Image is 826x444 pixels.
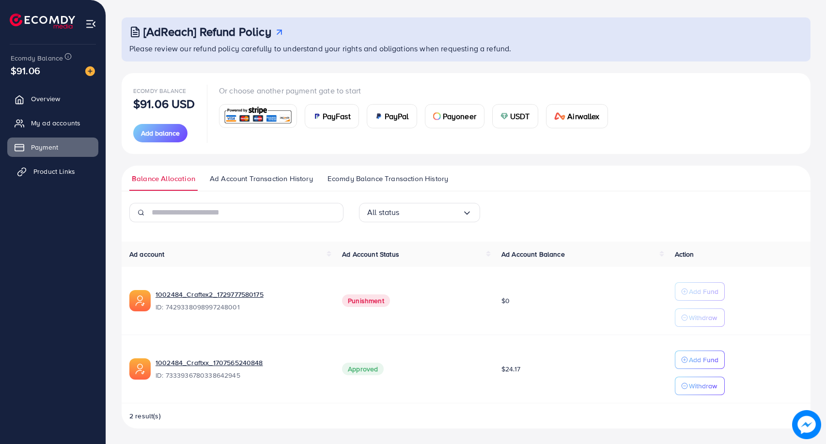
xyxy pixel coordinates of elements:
[31,94,60,104] span: Overview
[385,110,409,122] span: PayPal
[313,112,321,120] img: card
[567,110,599,122] span: Airwallex
[675,249,694,259] span: Action
[11,63,40,77] span: $91.06
[222,106,294,126] img: card
[689,354,718,366] p: Add Fund
[156,290,264,299] a: 1002484_Craftex2_1729777580175
[327,173,448,184] span: Ecomdy Balance Transaction History
[501,296,510,306] span: $0
[7,113,98,133] a: My ad accounts
[367,104,417,128] a: cardPayPal
[7,89,98,108] a: Overview
[85,66,95,76] img: image
[425,104,484,128] a: cardPayoneer
[129,249,165,259] span: Ad account
[143,25,271,39] h3: [AdReach] Refund Policy
[342,249,399,259] span: Ad Account Status
[342,294,390,307] span: Punishment
[7,138,98,157] a: Payment
[367,205,400,220] span: All status
[31,118,80,128] span: My ad accounts
[443,110,476,122] span: Payoneer
[129,43,805,54] p: Please review our refund policy carefully to understand your rights and obligations when requesti...
[546,104,608,128] a: cardAirwallex
[141,128,180,138] span: Add balance
[7,162,98,181] a: Product Links
[305,104,359,128] a: cardPayFast
[689,286,718,297] p: Add Fund
[554,112,566,120] img: card
[11,53,63,63] span: Ecomdy Balance
[156,370,327,380] span: ID: 7333936780338642945
[510,110,530,122] span: USDT
[675,351,725,369] button: Add Fund
[133,124,187,142] button: Add balance
[689,312,717,323] p: Withdraw
[156,358,263,367] a: 1002484_Craftxx_1707565240848
[501,364,520,374] span: $24.17
[675,308,725,327] button: Withdraw
[219,104,297,128] a: card
[675,282,725,301] button: Add Fund
[10,14,75,29] img: logo
[132,173,195,184] span: Balance Allocation
[129,358,151,380] img: ic-ads-acc.e4c84228.svg
[85,18,96,30] img: menu
[156,358,327,380] div: <span class='underline'>1002484_Craftxx_1707565240848</span></br>7333936780338642945
[689,380,717,392] p: Withdraw
[219,85,616,96] p: Or choose another payment gate to start
[375,112,383,120] img: card
[359,203,480,222] div: Search for option
[323,110,351,122] span: PayFast
[492,104,538,128] a: cardUSDT
[433,112,441,120] img: card
[675,377,725,395] button: Withdraw
[133,87,186,95] span: Ecomdy Balance
[500,112,508,120] img: card
[33,167,75,176] span: Product Links
[129,290,151,311] img: ic-ads-acc.e4c84228.svg
[400,205,462,220] input: Search for option
[133,98,195,109] p: $91.06 USD
[156,290,327,312] div: <span class='underline'>1002484_Craftex2_1729777580175</span></br>7429338098997248001
[795,413,819,437] img: image
[129,411,161,421] span: 2 result(s)
[342,363,384,375] span: Approved
[210,173,313,184] span: Ad Account Transaction History
[31,142,58,152] span: Payment
[156,302,327,312] span: ID: 7429338098997248001
[501,249,565,259] span: Ad Account Balance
